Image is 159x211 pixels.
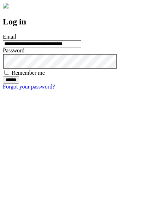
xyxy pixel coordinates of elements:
[3,17,156,27] h2: Log in
[12,70,45,76] label: Remember me
[3,3,8,8] img: logo-4e3dc11c47720685a147b03b5a06dd966a58ff35d612b21f08c02c0306f2b779.png
[3,84,55,90] a: Forgot your password?
[3,34,16,40] label: Email
[3,47,24,53] label: Password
